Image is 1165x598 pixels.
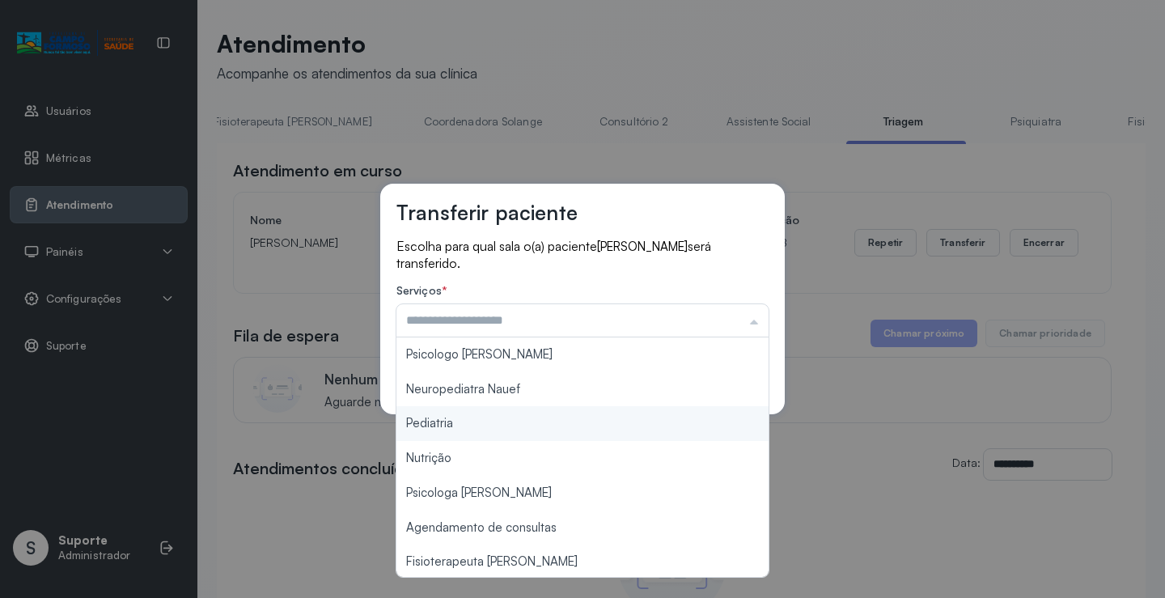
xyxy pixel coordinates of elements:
[597,239,688,254] span: [PERSON_NAME]
[396,441,769,476] li: Nutrição
[396,476,769,511] li: Psicologa [PERSON_NAME]
[396,238,769,271] p: Escolha para qual sala o(a) paciente será transferido.
[396,200,578,225] h3: Transferir paciente
[396,545,769,579] li: Fisioterapeuta [PERSON_NAME]
[396,511,769,545] li: Agendamento de consultas
[396,372,769,407] li: Neuropediatra Nauef
[396,283,442,297] span: Serviços
[396,337,769,372] li: Psicologo [PERSON_NAME]
[396,406,769,441] li: Pediatria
